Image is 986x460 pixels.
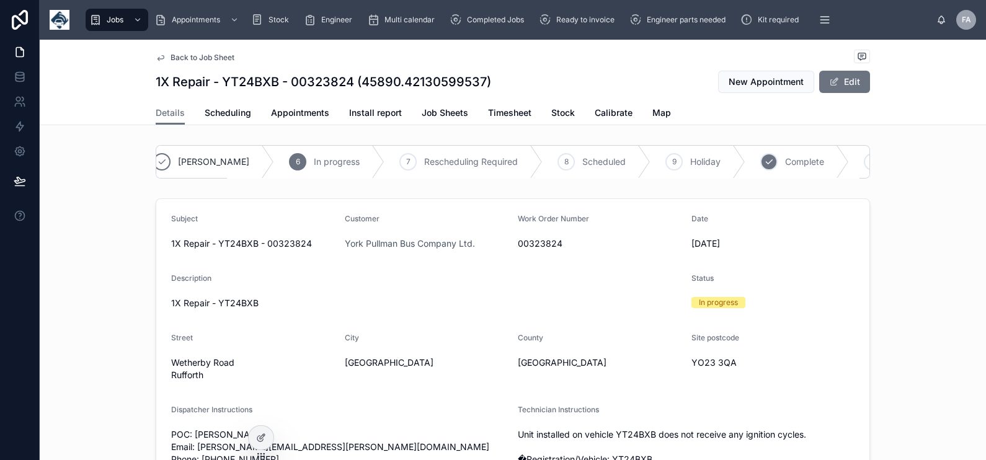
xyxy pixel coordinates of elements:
[178,156,249,168] span: [PERSON_NAME]
[672,157,677,167] span: 9
[296,157,300,167] span: 6
[518,237,682,250] span: 00323824
[595,102,633,126] a: Calibrate
[345,237,475,250] a: York Pullman Bus Company Ltd.
[422,107,468,119] span: Job Sheets
[518,405,599,414] span: Technician Instructions
[691,356,855,369] span: YO23 3QA
[595,107,633,119] span: Calibrate
[690,156,721,168] span: Holiday
[50,10,69,30] img: App logo
[86,9,148,31] a: Jobs
[171,298,259,308] span: 1X Repair - YT24BXB
[758,15,799,25] span: Kit required
[79,6,936,33] div: scrollable content
[422,102,468,126] a: Job Sheets
[626,9,734,31] a: Engineer parts needed
[171,214,198,223] span: Subject
[363,9,443,31] a: Multi calendar
[156,102,185,125] a: Details
[172,15,220,25] span: Appointments
[962,15,971,25] span: FA
[729,76,804,88] span: New Appointment
[171,237,335,250] span: 1X Repair - YT24BXB - 00323824
[171,53,234,63] span: Back to Job Sheet
[691,273,714,283] span: Status
[171,333,193,342] span: Street
[691,237,855,250] span: [DATE]
[518,214,589,223] span: Work Order Number
[551,102,575,126] a: Stock
[349,102,402,126] a: Install report
[314,156,360,168] span: In progress
[349,107,402,119] span: Install report
[171,405,252,414] span: Dispatcher Instructions
[785,156,824,168] span: Complete
[718,71,814,93] button: New Appointment
[205,102,251,126] a: Scheduling
[737,9,807,31] a: Kit required
[535,9,623,31] a: Ready to invoice
[488,107,531,119] span: Timesheet
[652,107,671,119] span: Map
[271,107,329,119] span: Appointments
[518,333,543,342] span: County
[551,107,575,119] span: Stock
[582,156,626,168] span: Scheduled
[691,214,708,223] span: Date
[205,107,251,119] span: Scheduling
[156,53,234,63] a: Back to Job Sheet
[406,157,411,167] span: 7
[691,333,739,342] span: Site postcode
[156,107,185,119] span: Details
[171,356,335,381] span: Wetherby Road Rufforth
[151,9,245,31] a: Appointments
[652,102,671,126] a: Map
[647,15,726,25] span: Engineer parts needed
[446,9,533,31] a: Completed Jobs
[424,156,518,168] span: Rescheduling Required
[271,102,329,126] a: Appointments
[247,9,298,31] a: Stock
[699,297,738,308] div: In progress
[321,15,352,25] span: Engineer
[518,356,682,369] span: [GEOGRAPHIC_DATA]
[467,15,524,25] span: Completed Jobs
[156,73,491,91] h1: 1X Repair - YT24BXB - 00323824 (45890.42130599537)
[269,15,289,25] span: Stock
[300,9,361,31] a: Engineer
[564,157,569,167] span: 8
[384,15,435,25] span: Multi calendar
[171,273,211,283] span: Description
[345,356,509,369] span: [GEOGRAPHIC_DATA]
[556,15,615,25] span: Ready to invoice
[107,15,123,25] span: Jobs
[345,214,380,223] span: Customer
[345,333,359,342] span: City
[488,102,531,126] a: Timesheet
[819,71,870,93] button: Edit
